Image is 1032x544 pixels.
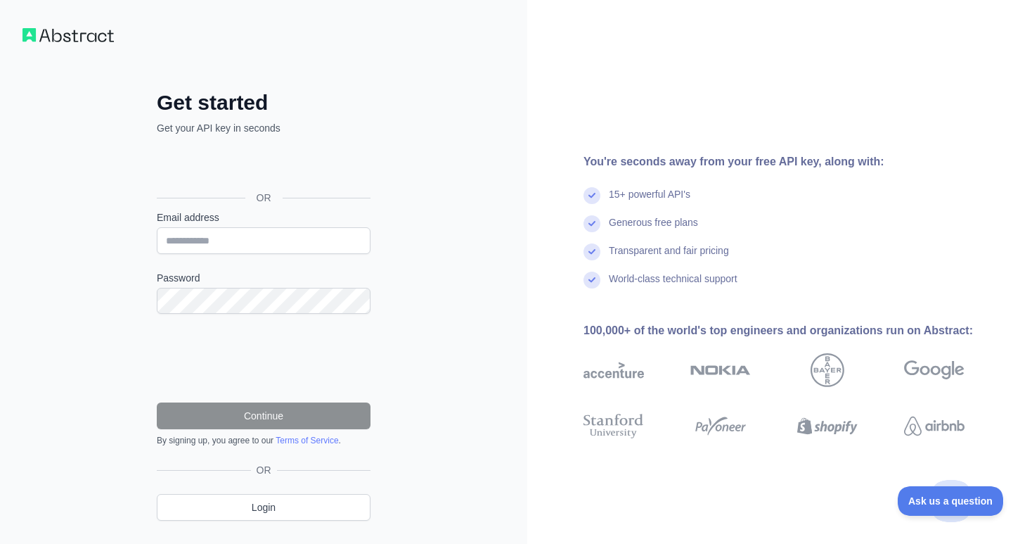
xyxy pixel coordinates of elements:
[157,435,370,446] div: By signing up, you agree to our .
[157,494,370,521] a: Login
[609,187,690,215] div: 15+ powerful API's
[609,272,737,300] div: World-class technical support
[898,486,1004,516] iframe: Toggle Customer Support
[157,121,370,135] p: Get your API key in seconds
[583,353,644,387] img: accenture
[690,411,751,441] img: payoneer
[609,243,729,272] div: Transparent and fair pricing
[690,353,751,387] img: nokia
[157,271,370,285] label: Password
[150,151,375,182] iframe: زر تسجيل الدخول باستخدام حساب Google
[904,353,965,387] img: google
[583,215,600,232] img: check mark
[583,153,1010,170] div: You're seconds away from your free API key, along with:
[583,322,1010,339] div: 100,000+ of the world's top engineers and organizations run on Abstract:
[583,187,600,204] img: check mark
[157,90,370,115] h2: Get started
[797,411,858,441] img: shopify
[22,28,114,42] img: Workflow
[276,436,338,445] a: Terms of Service
[157,331,370,386] iframe: reCAPTCHA
[609,215,698,243] div: Generous free plans
[904,411,965,441] img: airbnb
[251,463,277,477] span: OR
[157,403,370,429] button: Continue
[583,272,600,289] img: check mark
[811,353,844,387] img: bayer
[583,411,644,441] img: stanford university
[157,210,370,224] label: Email address
[245,191,283,205] span: OR
[583,243,600,260] img: check mark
